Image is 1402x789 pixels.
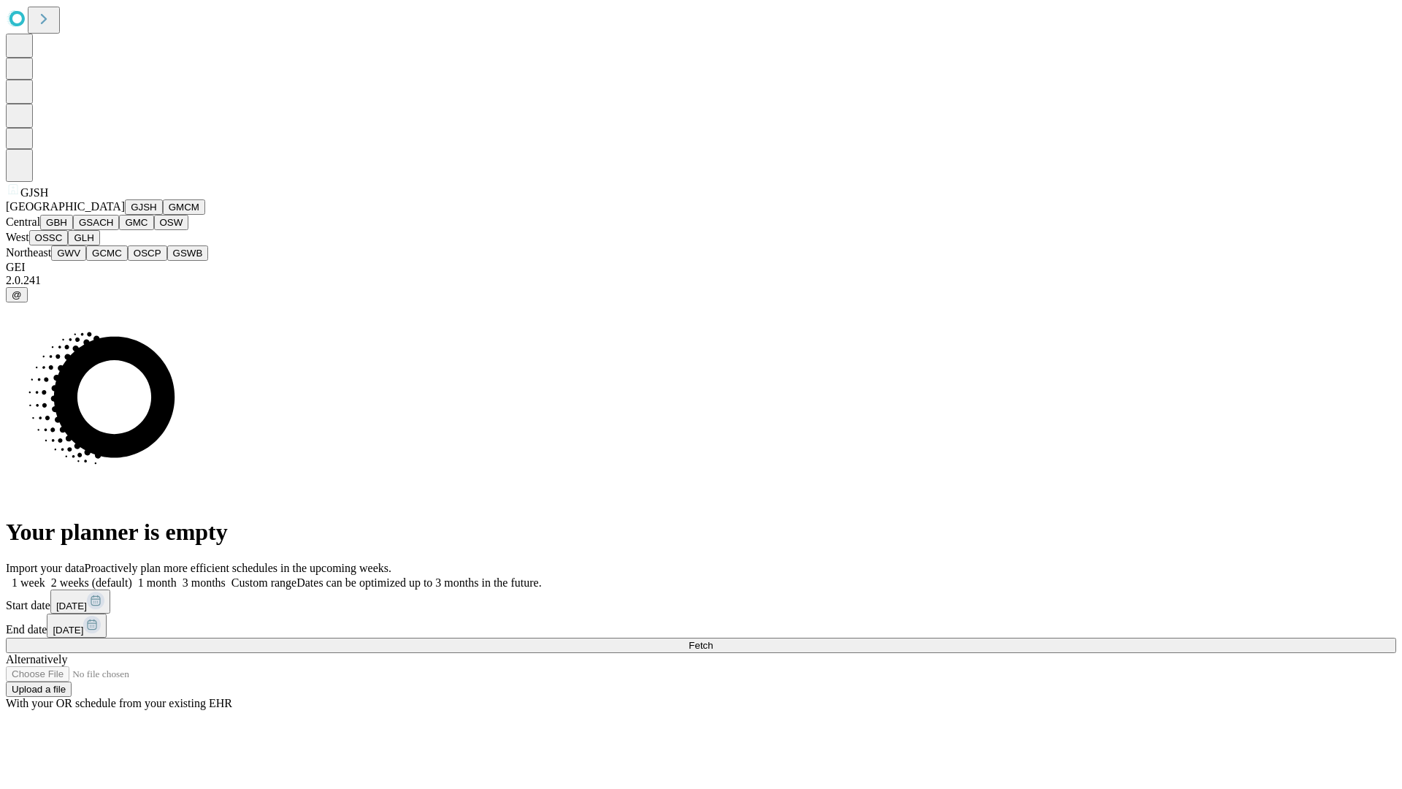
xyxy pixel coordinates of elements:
[138,576,177,589] span: 1 month
[163,199,205,215] button: GMCM
[29,230,69,245] button: OSSC
[73,215,119,230] button: GSACH
[125,199,163,215] button: GJSH
[231,576,296,589] span: Custom range
[183,576,226,589] span: 3 months
[128,245,167,261] button: OSCP
[86,245,128,261] button: GCMC
[6,682,72,697] button: Upload a file
[6,614,1396,638] div: End date
[20,186,48,199] span: GJSH
[296,576,541,589] span: Dates can be optimized up to 3 months in the future.
[50,590,110,614] button: [DATE]
[12,576,45,589] span: 1 week
[6,697,232,709] span: With your OR schedule from your existing EHR
[6,246,51,259] span: Northeast
[53,625,83,636] span: [DATE]
[689,640,713,651] span: Fetch
[85,562,391,574] span: Proactively plan more efficient schedules in the upcoming weeks.
[47,614,107,638] button: [DATE]
[154,215,189,230] button: OSW
[6,216,40,228] span: Central
[6,261,1396,274] div: GEI
[6,274,1396,287] div: 2.0.241
[6,231,29,243] span: West
[51,245,86,261] button: GWV
[6,590,1396,614] div: Start date
[68,230,99,245] button: GLH
[6,200,125,213] span: [GEOGRAPHIC_DATA]
[6,562,85,574] span: Import your data
[6,287,28,302] button: @
[6,638,1396,653] button: Fetch
[40,215,73,230] button: GBH
[12,289,22,300] span: @
[56,601,87,611] span: [DATE]
[6,653,67,666] span: Alternatively
[167,245,209,261] button: GSWB
[6,519,1396,546] h1: Your planner is empty
[51,576,132,589] span: 2 weeks (default)
[119,215,153,230] button: GMC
